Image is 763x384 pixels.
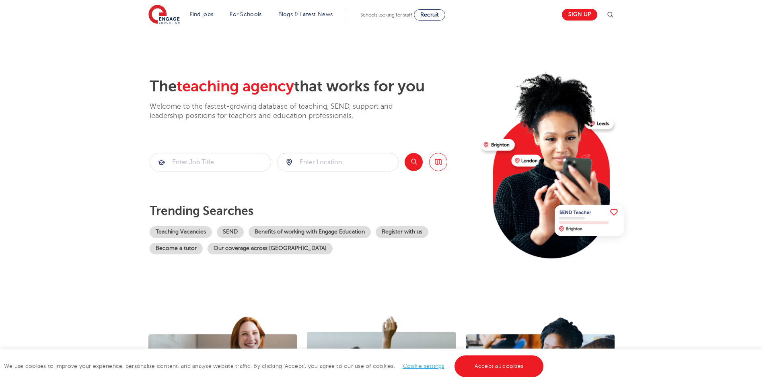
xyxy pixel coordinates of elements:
[420,12,439,18] span: Recruit
[150,204,474,218] p: Trending searches
[376,226,428,238] a: Register with us
[150,243,203,254] a: Become a tutor
[150,226,212,238] a: Teaching Vacancies
[360,12,412,18] span: Schools looking for staff
[278,11,333,17] a: Blogs & Latest News
[150,77,474,96] h2: The that works for you
[230,11,261,17] a: For Schools
[414,9,445,21] a: Recruit
[455,355,544,377] a: Accept all cookies
[249,226,371,238] a: Benefits of working with Engage Education
[177,78,294,95] span: teaching agency
[403,363,444,369] a: Cookie settings
[150,153,271,171] input: Submit
[208,243,333,254] a: Our coverage across [GEOGRAPHIC_DATA]
[277,153,399,171] div: Submit
[150,102,415,121] p: Welcome to the fastest-growing database of teaching, SEND, support and leadership positions for t...
[190,11,214,17] a: Find jobs
[405,153,423,171] button: Search
[148,5,180,25] img: Engage Education
[278,153,398,171] input: Submit
[562,9,597,21] a: Sign up
[4,363,545,369] span: We use cookies to improve your experience, personalise content, and analyse website traffic. By c...
[217,226,244,238] a: SEND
